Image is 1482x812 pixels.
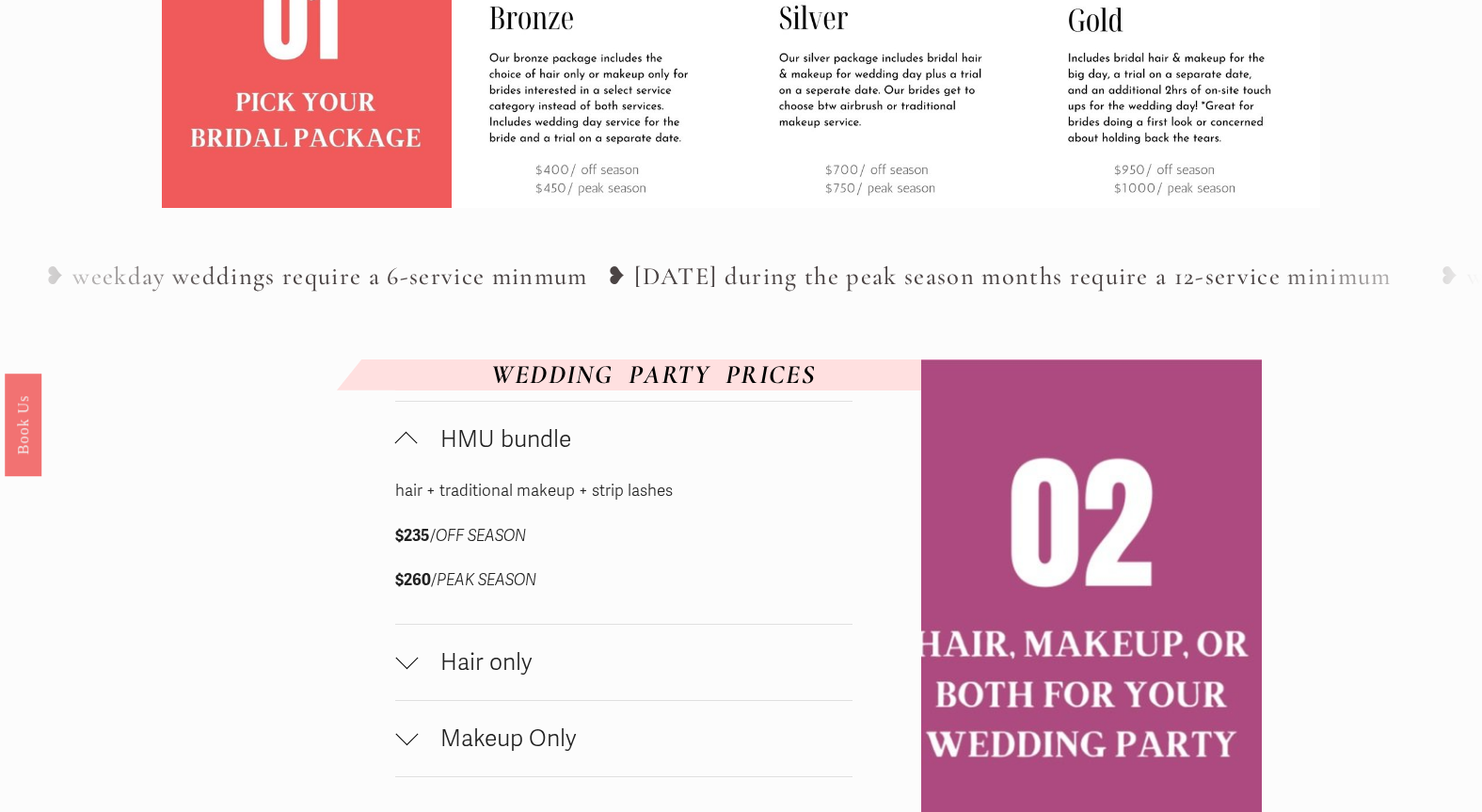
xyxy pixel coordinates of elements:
[5,373,41,475] a: Book Us
[418,724,853,753] span: Makeup Only
[395,402,853,477] button: HMU bundle
[395,526,430,546] strong: $235
[395,522,715,551] p: /
[395,701,853,776] button: Makeup Only
[395,566,715,596] p: /
[395,477,715,506] p: hair + traditional makeup + strip lashes
[395,570,431,590] strong: $260
[418,425,853,454] span: HMU bundle
[491,358,815,390] em: WEDDING PARTY PRICES
[437,570,536,590] em: PEAK SEASON
[395,477,853,624] div: HMU bundle
[395,625,853,700] button: Hair only
[418,648,853,677] span: Hair only
[436,526,526,546] em: OFF SEASON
